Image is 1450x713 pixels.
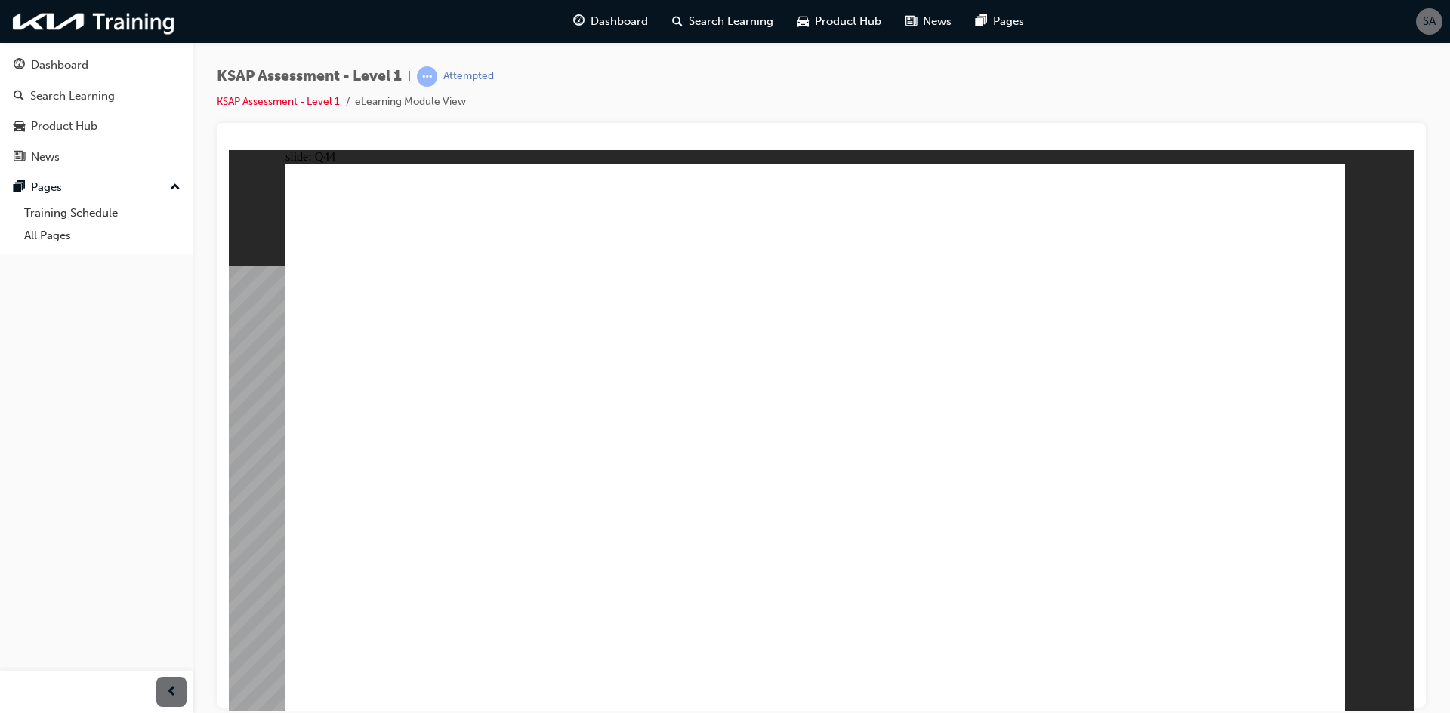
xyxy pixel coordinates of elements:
span: KSAP Assessment - Level 1 [217,68,402,85]
a: Training Schedule [18,201,187,225]
div: Attempted [443,69,494,84]
button: Pages [6,174,187,201]
span: Dashboard [591,13,648,30]
span: pages-icon [976,12,987,31]
span: learningRecordVerb_ATTEMPT-icon [417,66,437,87]
button: SA [1416,8,1442,35]
li: eLearning Module View [355,94,466,111]
a: KSAP Assessment - Level 1 [217,95,340,108]
span: Pages [993,13,1024,30]
a: search-iconSearch Learning [660,6,785,37]
img: kia-training [8,6,181,37]
a: car-iconProduct Hub [785,6,893,37]
div: Pages [31,179,62,196]
span: search-icon [672,12,683,31]
div: News [31,149,60,166]
div: Product Hub [31,118,97,135]
span: up-icon [170,178,180,198]
span: prev-icon [166,683,177,702]
span: SA [1423,13,1436,30]
span: News [923,13,952,30]
span: pages-icon [14,181,25,195]
span: news-icon [14,151,25,164]
a: Dashboard [6,51,187,79]
span: Product Hub [815,13,881,30]
span: | [408,68,411,85]
span: car-icon [14,120,25,134]
a: guage-iconDashboard [561,6,660,37]
a: Search Learning [6,82,187,110]
span: search-icon [14,90,24,103]
a: pages-iconPages [964,6,1036,37]
a: News [6,143,187,171]
div: Search Learning [30,88,115,105]
a: Product Hub [6,112,187,140]
div: Dashboard [31,57,88,74]
span: guage-icon [14,59,25,72]
a: news-iconNews [893,6,964,37]
span: Search Learning [689,13,773,30]
span: car-icon [797,12,809,31]
button: DashboardSearch LearningProduct HubNews [6,48,187,174]
span: news-icon [905,12,917,31]
span: guage-icon [573,12,585,31]
a: All Pages [18,224,187,247]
